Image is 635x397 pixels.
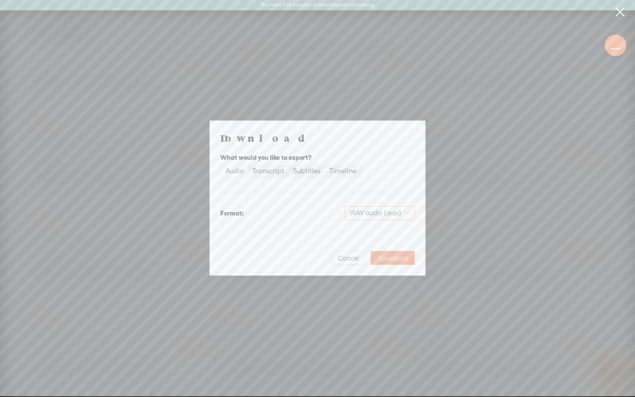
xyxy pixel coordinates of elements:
[350,206,410,219] span: WAV audio (.wav)
[371,251,415,265] button: Download
[220,208,244,219] div: Format:
[220,164,362,178] div: segmented control
[252,165,284,177] div: Transcript
[378,254,408,263] span: Download
[331,251,365,265] button: Cancel
[220,152,415,163] div: What would you like to export?
[338,254,359,263] span: Cancel
[220,131,415,144] h4: Download
[329,165,356,177] div: Timeline
[293,165,321,177] div: Subtitles
[225,165,244,177] div: Audio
